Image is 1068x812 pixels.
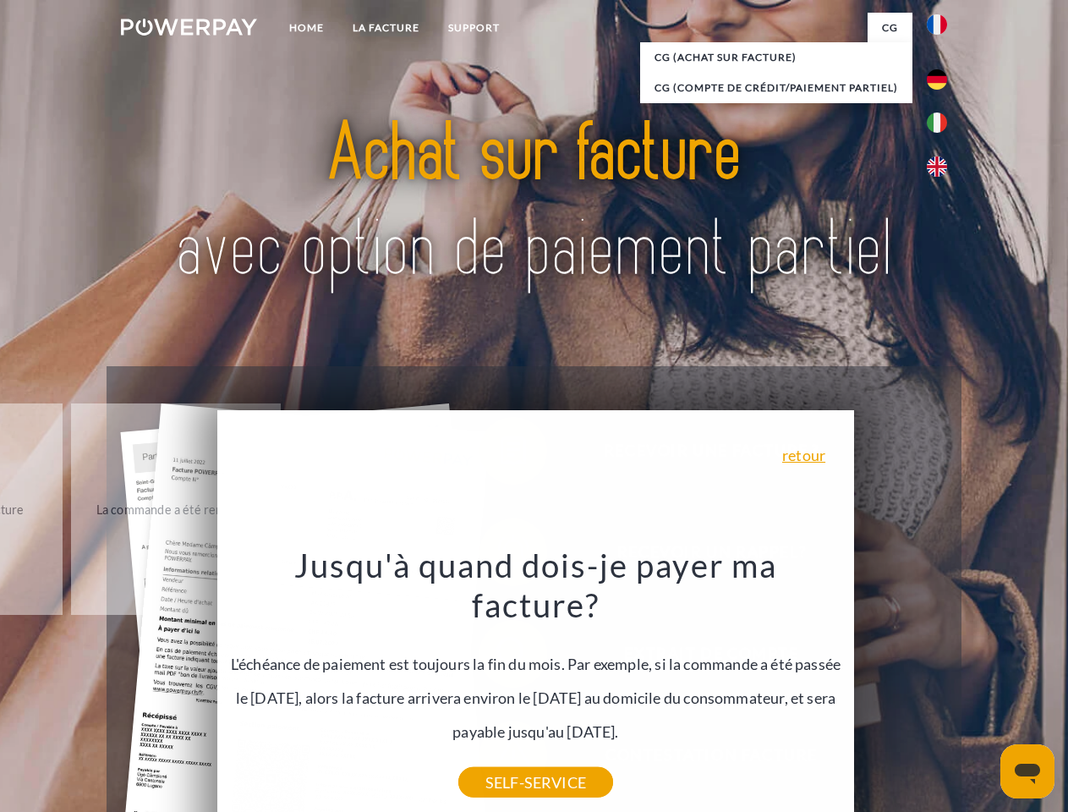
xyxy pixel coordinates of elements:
[927,112,947,133] img: it
[782,447,825,463] a: retour
[927,14,947,35] img: fr
[227,545,845,782] div: L'échéance de paiement est toujours la fin du mois. Par exemple, si la commande a été passée le [...
[640,42,912,73] a: CG (achat sur facture)
[927,69,947,90] img: de
[640,73,912,103] a: CG (Compte de crédit/paiement partiel)
[227,545,845,626] h3: Jusqu'à quand dois-je payer ma facture?
[121,19,257,36] img: logo-powerpay-white.svg
[162,81,906,324] img: title-powerpay_fr.svg
[458,767,613,798] a: SELF-SERVICE
[81,497,271,520] div: La commande a été renvoyée
[1000,744,1054,798] iframe: Bouton de lancement de la fenêtre de messagerie
[927,156,947,177] img: en
[868,13,912,43] a: CG
[434,13,514,43] a: Support
[338,13,434,43] a: LA FACTURE
[275,13,338,43] a: Home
